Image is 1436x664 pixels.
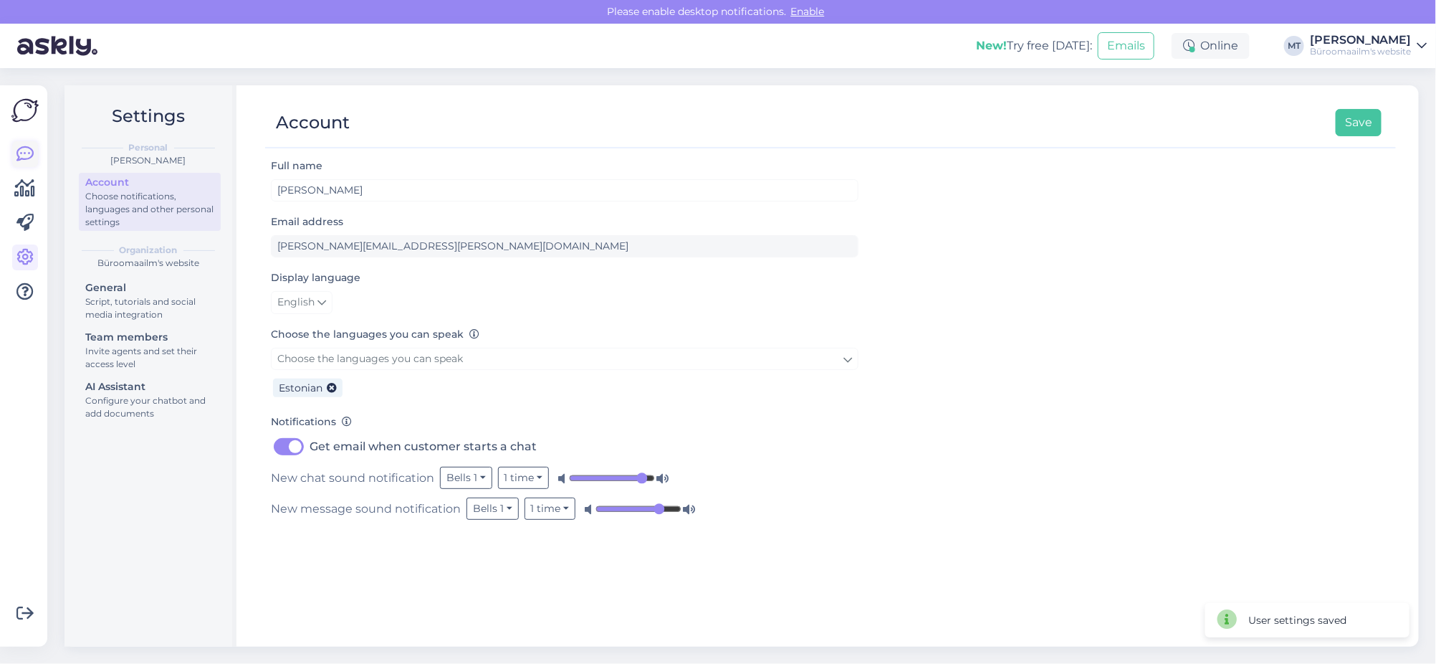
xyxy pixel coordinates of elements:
button: Bells 1 [466,498,519,520]
span: English [277,295,315,310]
a: English [271,291,332,314]
button: Save [1336,109,1382,136]
button: 1 time [498,467,550,489]
div: Try free [DATE]: [976,37,1092,54]
div: Online [1172,33,1250,59]
a: Team membersInvite agents and set their access level [79,328,221,373]
div: Account [276,109,350,136]
div: Team members [85,330,214,345]
span: Estonian [279,381,322,394]
label: Get email when customer starts a chat [310,435,537,458]
div: Configure your chatbot and add documents [85,394,214,420]
label: Display language [271,270,360,285]
b: Personal [129,141,168,154]
b: New! [976,39,1007,52]
div: Account [85,175,214,190]
span: Choose the languages you can speak [277,352,463,365]
a: [PERSON_NAME]Büroomaailm's website [1310,34,1427,57]
a: GeneralScript, tutorials and social media integration [79,278,221,323]
div: [PERSON_NAME] [76,154,221,167]
div: MT [1284,36,1304,56]
b: Organization [120,244,178,257]
h2: Settings [76,103,221,130]
label: Choose the languages you can speak [271,327,479,342]
input: Enter name [271,179,858,201]
label: Notifications [271,414,352,430]
button: Emails [1098,32,1154,60]
button: Bells 1 [440,467,492,489]
img: Askly Logo [11,97,39,124]
div: New message sound notification [271,498,858,520]
div: User settings saved [1248,613,1346,628]
a: AccountChoose notifications, languages and other personal settings [79,173,221,231]
div: AI Assistant [85,379,214,394]
div: Script, tutorials and social media integration [85,295,214,321]
div: New chat sound notification [271,467,858,489]
div: [PERSON_NAME] [1310,34,1412,46]
div: General [85,280,214,295]
div: Büroomaailm's website [76,257,221,270]
a: AI AssistantConfigure your chatbot and add documents [79,377,221,422]
div: Choose notifications, languages and other personal settings [85,190,214,229]
button: 1 time [525,498,576,520]
input: Enter email [271,235,858,257]
a: Choose the languages you can speak [271,348,858,370]
span: Enable [787,5,829,18]
label: Full name [271,158,322,174]
label: Email address [271,214,343,229]
div: Invite agents and set their access level [85,345,214,371]
div: Büroomaailm's website [1310,46,1412,57]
